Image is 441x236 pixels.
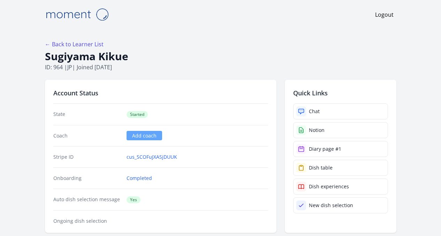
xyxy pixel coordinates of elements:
p: ID: 964 | | Joined [DATE] [45,63,396,71]
div: Dish table [309,164,333,171]
a: Logout [375,10,394,19]
dt: Auto dish selection message [53,196,121,203]
a: ← Back to Learner List [45,40,104,48]
div: Chat [309,108,320,115]
a: Diary page #1 [293,141,388,157]
span: jp [67,63,72,71]
h2: Quick Links [293,88,388,98]
dt: Stripe ID [53,154,121,160]
img: Moment [42,6,112,23]
h2: Account Status [53,88,268,98]
a: cus_SCOFuJXASjDUUK [127,154,177,160]
div: Diary page #1 [309,145,341,152]
div: Notion [309,127,325,134]
a: Completed [127,175,152,182]
a: Notion [293,122,388,138]
a: New dish selection [293,197,388,213]
a: Chat [293,103,388,119]
span: Yes [127,196,140,203]
dt: Ongoing dish selection [53,218,121,225]
a: Add coach [127,131,162,140]
div: Dish experiences [309,183,349,190]
dt: Coach [53,132,121,139]
dt: Onboarding [53,175,121,182]
h1: Sugiyama Kikue [45,50,396,63]
a: Dish experiences [293,179,388,195]
span: Started [127,111,148,118]
dt: State [53,111,121,118]
a: Dish table [293,160,388,176]
div: New dish selection [309,202,353,209]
